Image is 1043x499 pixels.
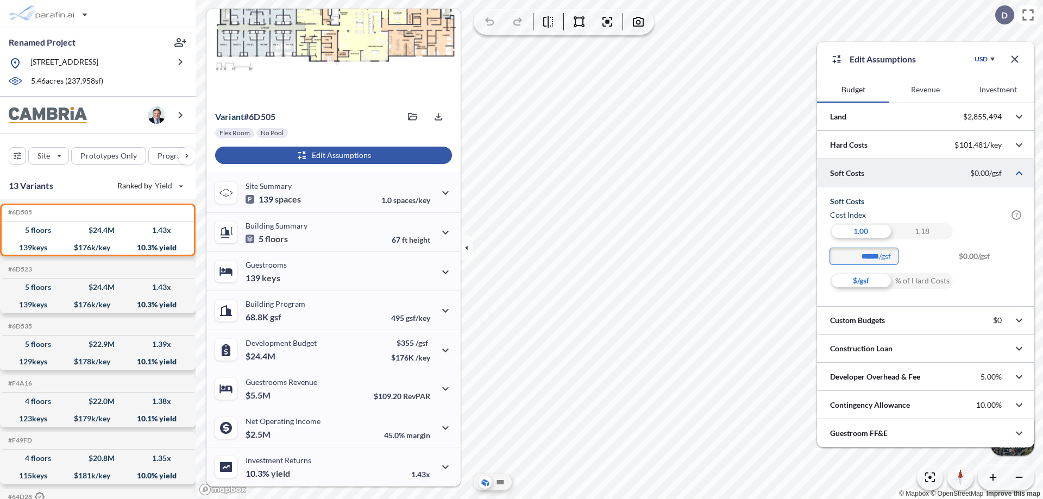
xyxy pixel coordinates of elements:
[155,180,173,191] span: Yield
[6,209,32,216] h5: Click to copy the code
[384,431,430,440] p: 45.0%
[148,106,165,124] img: user logo
[830,223,891,239] div: 1.00
[246,351,277,362] p: $24.4M
[6,380,32,387] h5: Click to copy the code
[416,338,428,348] span: /gsf
[830,196,1021,207] h5: Soft Costs
[28,147,69,165] button: Site
[830,273,891,289] div: $/gsf
[246,456,311,465] p: Investment Returns
[830,371,920,382] p: Developer Overhead & Fee
[411,470,430,479] p: 1.43x
[393,195,430,205] span: spaces/key
[479,476,492,489] button: Aerial View
[215,147,452,164] button: Edit Assumptions
[246,416,321,426] p: Net Operating Income
[891,273,953,289] div: % of Hard Costs
[402,235,407,244] span: ft
[246,181,292,191] p: Site Summary
[931,490,983,497] a: OpenStreetMap
[1011,210,1021,220] span: ?
[246,221,307,230] p: Building Summary
[850,53,916,66] p: Edit Assumptions
[962,77,1034,103] button: Investment
[975,55,988,64] div: USD
[246,429,272,440] p: $2.5M
[381,195,430,205] p: 1.0
[987,490,1040,497] a: Improve this map
[271,468,290,479] span: yield
[246,299,305,308] p: Building Program
[9,107,87,124] img: BrandImage
[409,235,430,244] span: height
[265,233,288,244] span: floors
[374,391,430,401] p: $109.20
[148,147,207,165] button: Program
[981,372,1002,382] p: 5.00%
[817,77,889,103] button: Budget
[830,343,893,354] p: Construction Loan
[391,338,430,348] p: $355
[215,111,244,122] span: Variant
[406,431,430,440] span: margin
[391,313,430,323] p: 495
[261,129,284,137] p: No Pool
[215,111,275,122] p: # 6d505
[6,437,32,444] h5: Click to copy the code
[976,400,1002,410] p: 10.00%
[246,390,272,401] p: $5.5M
[80,150,137,161] p: Prototypes Only
[246,260,287,269] p: Guestrooms
[494,476,507,489] button: Site Plan
[270,312,281,323] span: gsf
[954,140,1002,150] p: $101,481/key
[158,150,188,161] p: Program
[392,235,430,244] p: 67
[899,490,929,497] a: Mapbox
[246,338,317,348] p: Development Budget
[879,251,903,262] label: /gsf
[830,315,885,326] p: Custom Budgets
[246,233,288,244] p: 5
[246,377,317,387] p: Guestrooms Revenue
[993,315,1002,325] p: $0
[959,248,1021,273] span: $0.00/gsf
[275,194,301,205] span: spaces
[963,112,1002,122] p: $2,855,494
[219,129,250,137] p: Flex Room
[416,353,430,362] span: /key
[1001,10,1008,20] p: D
[830,428,888,439] p: Guestroom FF&E
[6,323,32,330] h5: Click to copy the code
[830,140,868,150] p: Hard Costs
[199,483,247,496] a: Mapbox homepage
[71,147,146,165] button: Prototypes Only
[31,75,103,87] p: 5.46 acres ( 237,958 sf)
[891,223,953,239] div: 1.18
[109,177,190,194] button: Ranked by Yield
[37,150,50,161] p: Site
[830,400,910,410] p: Contingency Allowance
[9,36,76,48] p: Renamed Project
[830,210,866,220] h6: Cost index
[262,273,280,283] span: keys
[830,111,846,122] p: Land
[246,312,281,323] p: 68.8K
[406,313,430,323] span: gsf/key
[246,273,280,283] p: 139
[9,179,53,192] p: 13 Variants
[246,468,290,479] p: 10.3%
[403,391,430,401] span: RevPAR
[246,194,301,205] p: 139
[30,56,98,70] p: [STREET_ADDRESS]
[889,77,962,103] button: Revenue
[6,266,32,273] h5: Click to copy the code
[391,353,430,362] p: $176K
